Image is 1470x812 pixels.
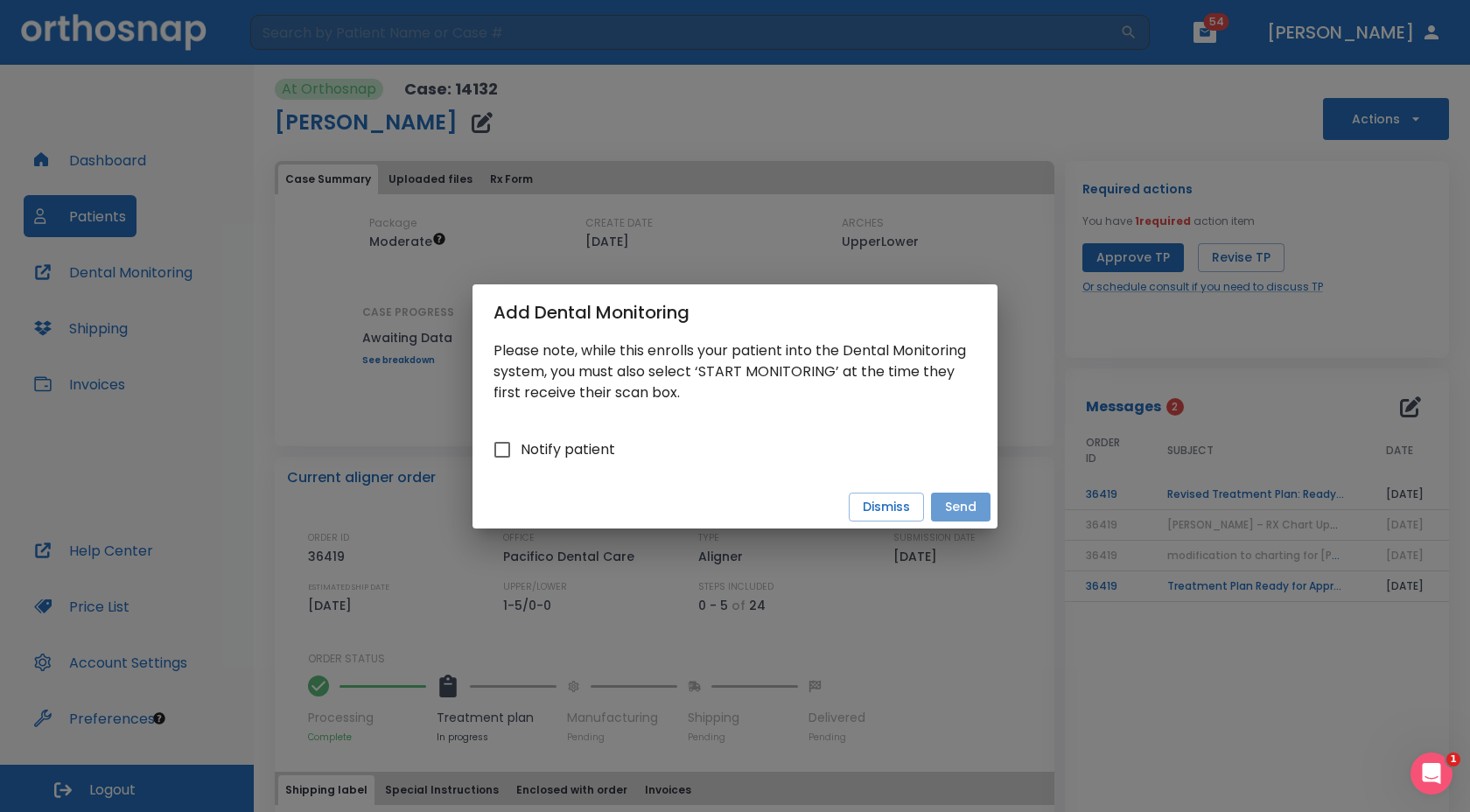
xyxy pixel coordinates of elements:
[493,340,976,403] p: Please note, while this enrolls your patient into the Dental Monitoring system, you must also sel...
[472,284,997,340] h2: Add Dental Monitoring
[521,439,615,460] span: Notify patient
[1446,752,1460,766] span: 1
[931,493,990,521] button: Send
[1410,752,1452,794] iframe: Intercom live chat
[849,493,924,521] button: Dismiss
